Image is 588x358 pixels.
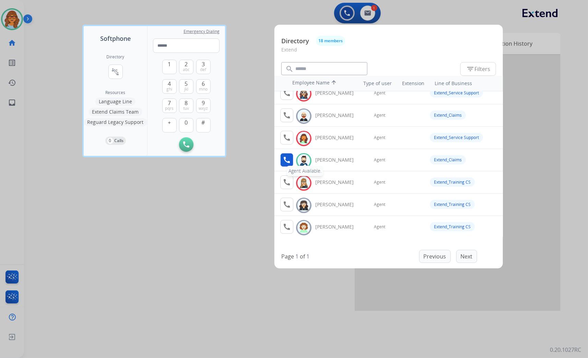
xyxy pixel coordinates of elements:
p: of [300,252,305,261]
mat-icon: call [283,156,291,164]
img: avatar [299,133,309,144]
button: Filters [460,62,496,76]
span: Agent [374,180,385,185]
button: 3def [196,60,211,74]
span: 5 [185,80,188,88]
span: Agent [374,157,385,163]
button: 6mno [196,79,211,94]
div: Extend_Claims [430,155,466,164]
span: Agent [374,135,385,140]
button: 0Calls [105,137,126,145]
span: def [200,67,207,72]
button: 4ghi [162,79,177,94]
button: 5jkl [179,79,193,94]
button: Reguard Legacy Support [84,118,147,126]
button: # [196,118,211,132]
span: tuv [184,106,189,111]
mat-icon: call [283,111,291,119]
span: Resources [106,90,126,95]
div: Extend_Service Support [430,133,483,142]
span: 0 [185,118,188,127]
div: Extend_Training CS [430,177,475,187]
button: 0 [179,118,193,132]
button: Agent Available. [280,153,293,167]
span: 7 [168,99,171,107]
mat-icon: call [283,223,291,231]
img: avatar [299,155,309,166]
div: [PERSON_NAME] [315,90,361,96]
span: 8 [185,99,188,107]
p: Calls [115,138,124,144]
img: call-button [183,141,189,148]
span: jkl [184,86,188,92]
span: abc [183,67,190,72]
mat-icon: call [283,134,291,142]
img: avatar [299,111,309,122]
div: Agent Available. [287,166,323,176]
span: Emergency Dialing [184,29,220,34]
span: Agent [374,90,385,96]
div: Extend_Training CS [430,222,475,231]
button: Extend Claims Team [89,108,142,116]
img: avatar [299,89,309,99]
span: wxyz [199,106,208,111]
span: Softphone [100,34,131,43]
p: 0.20.1027RC [550,346,581,354]
span: Agent [374,202,385,207]
p: Extend [281,46,496,59]
span: 4 [168,80,171,88]
span: 1 [168,60,171,68]
div: [PERSON_NAME] [315,179,361,186]
mat-icon: filter_list [466,65,474,73]
span: Agent [374,113,385,118]
div: [PERSON_NAME] [315,223,361,230]
span: + [168,118,171,127]
div: [PERSON_NAME] [315,201,361,208]
p: Directory [281,36,309,46]
button: 7pqrs [162,99,177,113]
button: 2abc [179,60,193,74]
th: Employee Name [289,76,351,91]
img: avatar [299,178,309,188]
img: avatar [299,200,309,211]
button: 1 [162,60,177,74]
span: 9 [202,99,205,107]
button: 8tuv [179,99,193,113]
div: Extend_Claims [430,111,466,120]
p: Page [281,252,294,261]
span: ghi [166,86,172,92]
span: 6 [202,80,205,88]
div: [PERSON_NAME] [315,134,361,141]
button: 18 members [316,36,345,46]
mat-icon: search [285,65,294,73]
div: Extend_Training CS [430,200,475,209]
th: Type of user [354,77,396,90]
mat-icon: connect_without_contact [111,68,120,76]
span: mno [199,86,208,92]
button: Language Line [95,97,136,106]
p: 0 [107,138,113,144]
span: 2 [185,60,188,68]
img: avatar [299,222,309,233]
span: Agent [374,224,385,230]
div: Extend_Service Support [430,88,483,97]
mat-icon: call [283,89,291,97]
mat-icon: call [283,178,291,186]
span: Filters [466,65,490,73]
h2: Directory [107,54,125,60]
th: Extension [399,77,428,90]
div: [PERSON_NAME] [315,157,361,163]
mat-icon: call [283,200,291,209]
button: + [162,118,177,132]
div: [PERSON_NAME] [315,112,361,119]
span: pqrs [165,106,174,111]
button: 9wxyz [196,99,211,113]
th: Line of Business [431,77,499,90]
mat-icon: arrow_upward [330,79,338,88]
span: # [202,118,205,127]
span: 3 [202,60,205,68]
